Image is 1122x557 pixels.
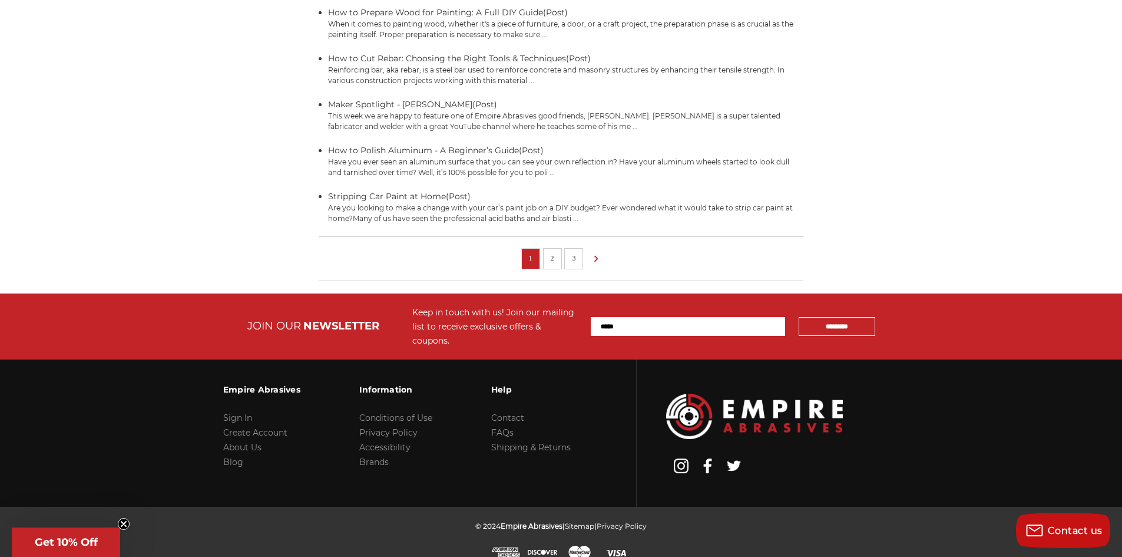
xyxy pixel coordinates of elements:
a: Privacy Policy [597,522,647,530]
span: NEWSLETTER [303,319,379,332]
a: Blog [223,457,243,467]
a: Shipping & Returns [491,442,571,453]
h3: Information [359,377,432,402]
p: Reinforcing bar, aka rebar, is a steel bar used to reinforce concrete and masonry structures by e... [328,65,804,86]
p: When it comes to painting wood, whether it's a piece of furniture, a door, or a craft project, th... [328,19,804,40]
button: Close teaser [118,518,130,530]
p: © 2024 | | [475,519,647,533]
a: Maker Spotlight - [PERSON_NAME] [328,99,472,110]
a: How to Prepare Wood for Painting: A Full DIY Guide [328,7,543,18]
span: Empire Abrasives [501,522,562,530]
a: Sign In [223,413,252,423]
p: Have you ever seen an aluminum surface that you can see your own reflection in? Have your aluminu... [328,157,804,178]
a: 2 [547,252,558,265]
p: This week we are happy to feature one of Empire Abrasives good friends, [PERSON_NAME]. [PERSON_NA... [328,111,804,132]
a: Contact [491,413,524,423]
a: About Us [223,442,262,453]
a: FAQs [491,427,514,438]
a: Create Account [223,427,287,438]
a: Accessibility [359,442,411,453]
a: Brands [359,457,389,467]
span: Get 10% Off [35,536,98,549]
button: Contact us [1016,513,1110,548]
h3: Empire Abrasives [223,377,300,402]
li: (Post) [328,52,804,86]
li: (Post) [328,98,804,132]
p: Are you looking to make a change with your car’s paint job on a DIY budget? Ever wondered what it... [328,203,804,224]
a: How to Polish Aluminum - A Beginner’s Guide [328,145,519,156]
a: 3 [568,252,580,265]
a: Stripping Car Paint at Home [328,191,446,202]
span: JOIN OUR [247,319,301,332]
li: (Post) [328,144,804,178]
img: Empire Abrasives Logo Image [666,394,843,439]
a: Conditions of Use [359,413,432,423]
a: 1 [525,252,537,265]
li: (Post) [328,190,804,224]
div: Get 10% OffClose teaser [12,528,120,557]
a: Sitemap [565,522,594,530]
span: Contact us [1048,525,1103,536]
li: (Post) [328,6,804,40]
h3: Help [491,377,571,402]
div: Keep in touch with us! Join our mailing list to receive exclusive offers & coupons. [412,305,579,348]
a: Privacy Policy [359,427,418,438]
a: How to Cut Rebar: Choosing the Right Tools & Techniques [328,53,566,64]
